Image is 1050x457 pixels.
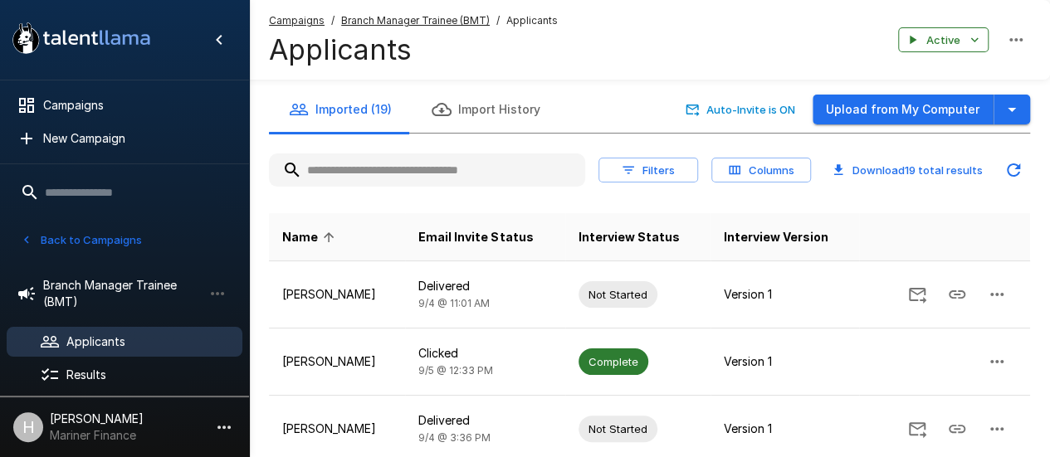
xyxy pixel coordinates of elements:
u: Campaigns [269,14,325,27]
span: Copy Interview Link [937,286,977,300]
button: Import History [412,86,560,133]
p: Delivered [418,278,552,294]
button: Filters [598,158,698,183]
button: Imported (19) [269,86,412,133]
button: Auto-Invite is ON [682,97,799,123]
p: [PERSON_NAME] [282,353,392,370]
button: Columns [711,158,811,183]
span: / [331,12,335,29]
span: Send Invitation [897,421,937,435]
span: Interview Version [724,227,828,247]
span: 9/4 @ 11:01 AM [418,297,490,309]
span: Send Invitation [897,286,937,300]
span: Applicants [506,12,558,29]
span: Complete [579,354,648,370]
p: Version 1 [724,353,846,370]
p: Clicked [418,345,552,362]
button: Active [898,27,989,53]
span: 9/5 @ 12:33 PM [418,364,493,377]
span: Not Started [579,421,657,437]
button: Download19 total results [824,158,990,183]
p: Delivered [418,412,552,429]
span: Name [282,227,339,247]
span: Copy Interview Link [937,421,977,435]
p: Version 1 [724,286,846,303]
span: Interview Status [579,227,680,247]
p: [PERSON_NAME] [282,286,392,303]
span: / [496,12,500,29]
p: [PERSON_NAME] [282,421,392,437]
h4: Applicants [269,32,558,67]
span: Email Invite Status [418,227,533,247]
button: Upload from My Computer [813,95,994,125]
p: Version 1 [724,421,846,437]
u: Branch Manager Trainee (BMT) [341,14,490,27]
button: Updated Today - 8:29 AM [997,153,1030,187]
span: 9/4 @ 3:36 PM [418,431,491,444]
span: Not Started [579,287,657,303]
